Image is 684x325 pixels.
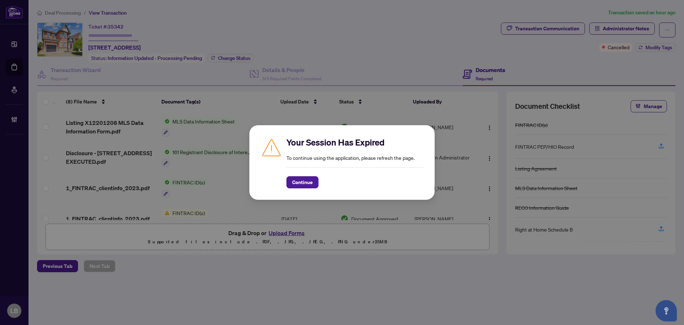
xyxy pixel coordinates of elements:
button: Open asap [655,300,677,321]
img: Caution icon [261,137,282,158]
span: Continue [292,177,313,188]
div: To continue using the application, please refresh the page. [286,137,423,188]
button: Continue [286,176,318,188]
h2: Your Session Has Expired [286,137,423,148]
